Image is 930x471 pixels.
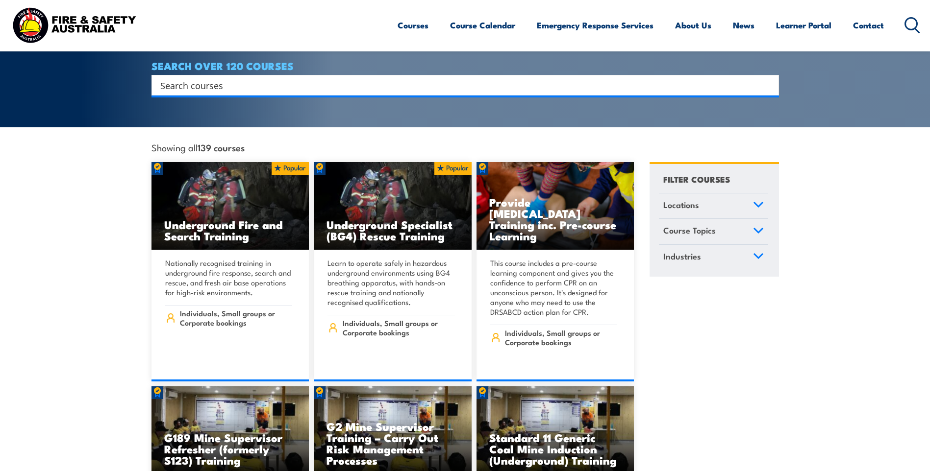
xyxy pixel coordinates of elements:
[162,78,759,92] form: Search form
[327,258,455,307] p: Learn to operate safely in hazardous underground environments using BG4 breathing apparatus, with...
[327,219,459,241] h3: Underground Specialist (BG4) Rescue Training
[151,60,779,71] h4: SEARCH OVER 120 COURSES
[675,12,711,38] a: About Us
[733,12,754,38] a: News
[853,12,884,38] a: Contact
[164,219,297,241] h3: Underground Fire and Search Training
[477,162,634,250] a: Provide [MEDICAL_DATA] Training inc. Pre-course Learning
[164,432,297,466] h3: G189 Mine Supervisor Refresher (formerly S123) Training
[490,258,618,317] p: This course includes a pre-course learning component and gives you the confidence to perform CPR ...
[151,162,309,250] img: Underground mine rescue
[776,12,831,38] a: Learner Portal
[151,142,245,152] span: Showing all
[314,162,472,250] img: Underground mine rescue
[343,318,455,337] span: Individuals, Small groups or Corporate bookings
[398,12,428,38] a: Courses
[450,12,515,38] a: Course Calendar
[327,421,459,466] h3: G2 Mine Supervisor Training – Carry Out Risk Management Processes
[489,432,622,466] h3: Standard 11 Generic Coal Mine Induction (Underground) Training
[198,141,245,154] strong: 139 courses
[505,328,617,347] span: Individuals, Small groups or Corporate bookings
[477,162,634,250] img: Low Voltage Rescue and Provide CPR
[151,162,309,250] a: Underground Fire and Search Training
[663,250,701,263] span: Industries
[659,193,768,219] a: Locations
[663,224,716,237] span: Course Topics
[659,219,768,244] a: Course Topics
[489,196,622,241] h3: Provide [MEDICAL_DATA] Training inc. Pre-course Learning
[160,78,757,93] input: Search input
[537,12,654,38] a: Emergency Response Services
[180,308,292,327] span: Individuals, Small groups or Corporate bookings
[659,245,768,270] a: Industries
[314,162,472,250] a: Underground Specialist (BG4) Rescue Training
[165,258,293,297] p: Nationally recognised training in underground fire response, search and rescue, and fresh air bas...
[663,198,699,212] span: Locations
[663,172,730,186] h4: FILTER COURSES
[762,78,776,92] button: Search magnifier button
